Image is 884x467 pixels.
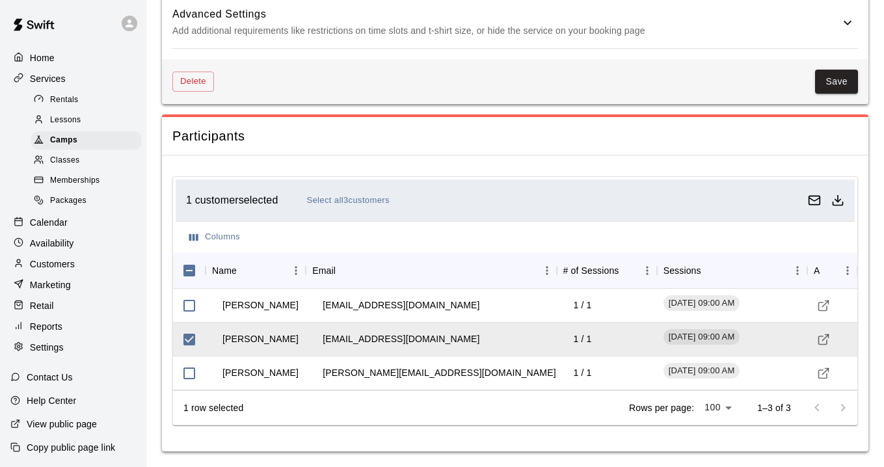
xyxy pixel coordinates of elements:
[657,252,807,289] div: Sessions
[31,131,141,150] div: Camps
[50,154,79,167] span: Classes
[30,258,75,271] p: Customers
[838,261,857,280] button: Menu
[10,254,136,274] a: Customers
[10,48,136,68] a: Home
[814,296,833,315] a: Visit customer profile
[312,252,336,289] div: Email
[788,261,807,280] button: Menu
[814,330,833,349] a: Visit customer profile
[237,261,255,280] button: Sort
[30,299,54,312] p: Retail
[30,320,62,333] p: Reports
[31,91,141,109] div: Rentals
[186,227,243,247] button: Select columns
[30,341,64,354] p: Settings
[10,296,136,315] a: Retail
[537,261,557,280] button: Menu
[212,288,309,323] td: [PERSON_NAME]
[31,152,141,170] div: Classes
[50,94,79,107] span: Rentals
[27,394,76,407] p: Help Center
[31,110,146,130] a: Lessons
[306,252,556,289] div: Email
[10,213,136,232] a: Calendar
[31,192,141,210] div: Packages
[663,252,701,289] div: Sessions
[663,365,740,377] span: [DATE] 09:00 AM
[563,288,602,323] td: 1 / 1
[10,338,136,357] a: Settings
[619,261,637,280] button: Sort
[30,51,55,64] p: Home
[31,151,146,171] a: Classes
[31,171,146,191] a: Memberships
[336,261,354,280] button: Sort
[312,356,567,390] td: [PERSON_NAME][EMAIL_ADDRESS][DOMAIN_NAME]
[10,317,136,336] a: Reports
[50,194,87,207] span: Packages
[312,322,490,356] td: [EMAIL_ADDRESS][DOMAIN_NAME]
[807,252,857,289] div: Actions
[50,174,100,187] span: Memberships
[563,252,619,289] div: # of Sessions
[826,189,850,212] button: Download as csv
[663,331,740,343] span: [DATE] 09:00 AM
[172,6,840,23] h6: Advanced Settings
[814,364,833,383] a: Visit customer profile
[803,189,826,212] button: Email customers
[10,233,136,253] a: Availability
[815,70,858,94] button: Save
[212,252,237,289] div: Name
[30,216,68,229] p: Calendar
[50,134,77,147] span: Camps
[557,252,657,289] div: # of Sessions
[30,278,71,291] p: Marketing
[30,72,66,85] p: Services
[31,191,146,211] a: Packages
[31,172,141,190] div: Memberships
[563,356,602,390] td: 1 / 1
[814,252,820,289] div: Actions
[27,371,73,384] p: Contact Us
[31,131,146,151] a: Camps
[820,261,838,280] button: Sort
[637,261,657,280] button: Menu
[757,401,791,414] p: 1–3 of 3
[183,401,243,414] div: 1 row selected
[699,398,736,417] div: 100
[172,72,214,92] button: Delete
[303,191,392,211] button: Select all3customers
[10,275,136,295] a: Marketing
[50,114,81,127] span: Lessons
[31,111,141,129] div: Lessons
[172,127,858,145] span: Participants
[186,191,803,211] div: 1 customer selected
[30,237,74,250] p: Availability
[10,69,136,88] a: Services
[212,356,309,390] td: [PERSON_NAME]
[663,297,740,310] span: [DATE] 09:00 AM
[27,418,97,431] p: View public page
[286,261,306,280] button: Menu
[701,261,719,280] button: Sort
[31,90,146,110] a: Rentals
[212,322,309,356] td: [PERSON_NAME]
[629,401,694,414] p: Rows per page:
[312,288,490,323] td: [EMAIL_ADDRESS][DOMAIN_NAME]
[206,252,306,289] div: Name
[563,322,602,356] td: 1 / 1
[27,441,115,454] p: Copy public page link
[172,23,840,39] p: Add additional requirements like restrictions on time slots and t-shirt size, or hide the service...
